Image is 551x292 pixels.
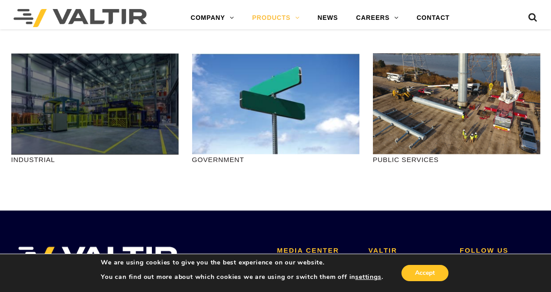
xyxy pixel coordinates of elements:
a: COMPANY [182,9,243,27]
p: GOVERNMENT [192,154,359,164]
p: PUBLIC SERVICES [373,154,540,164]
h2: MEDIA CENTER [277,246,355,254]
a: CONTACT [407,9,458,27]
h2: VALTIR [368,246,446,254]
button: Accept [401,265,448,281]
a: NEWS [308,9,347,27]
button: settings [355,273,381,281]
h2: FOLLOW US [460,246,537,254]
p: You can find out more about which cookies we are using or switch them off in . [101,273,383,281]
p: We are using cookies to give you the best experience on our website. [101,259,383,267]
img: Valtir [14,9,147,27]
a: PRODUCTS [243,9,309,27]
p: INDUSTRIAL [11,154,179,164]
img: VALTIR [14,246,178,269]
a: CAREERS [347,9,408,27]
